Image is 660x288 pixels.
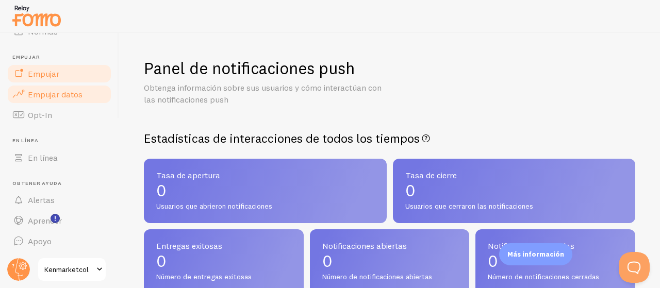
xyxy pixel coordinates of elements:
font: 0 [156,180,167,200]
font: Kenmarketcol [44,265,89,274]
font: Entregas exitosas [156,241,222,251]
font: Número de notificaciones cerradas [488,272,599,281]
a: Apoyo [6,231,112,251]
font: Alertas [28,195,55,205]
svg: ¡Mira los nuevos tutoriales de funciones! [51,214,60,223]
a: En línea [6,147,112,168]
font: En línea [28,153,58,163]
a: Kenmarketcol [37,257,107,282]
font: Notificaciones abiertas [322,241,407,251]
a: Opt-In [6,105,112,125]
font: Usuarios que cerraron las notificaciones [405,201,533,211]
font: Más información [507,250,564,258]
a: Empujar datos [6,84,112,105]
font: Número de entregas exitosas [156,272,252,281]
font: Obtener ayuda [12,180,61,187]
font: Tasa de apertura [156,170,220,180]
font: Panel de notificaciones push [144,58,355,78]
iframe: Ayuda Scout Beacon - Abierto [619,252,650,283]
font: Aprender [28,215,62,226]
font: 0 [322,251,333,271]
font: Estadísticas de interacciones de todos los tiempos [144,130,420,146]
font: Notificaciones cerradas [488,241,574,251]
font: 0 [405,180,416,200]
font: En línea [12,137,38,144]
font: Opt-In [28,110,52,120]
font: Empujar [28,69,59,79]
font: Obtenga información sobre sus usuarios y cómo interactúan con las notificaciones push [144,82,382,105]
font: Número de notificaciones abiertas [322,272,432,281]
div: Más información [499,243,572,265]
img: fomo-relay-logo-orange.svg [11,3,62,29]
font: Tasa de cierre [405,170,457,180]
font: 0 [156,251,167,271]
a: Empujar [6,63,112,84]
a: Alertas [6,190,112,210]
font: Empujar [12,54,40,60]
font: 0 [488,251,498,271]
font: Empujar datos [28,89,82,99]
a: Aprender [6,210,112,231]
font: Usuarios que abrieron notificaciones [156,201,272,211]
font: Apoyo [28,236,52,246]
